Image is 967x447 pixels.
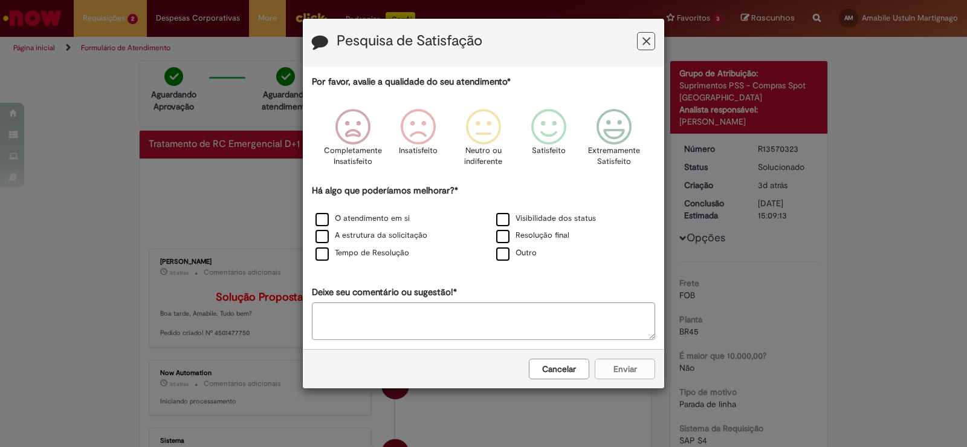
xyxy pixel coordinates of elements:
div: Extremamente Satisfeito [583,100,645,183]
label: A estrutura da solicitação [315,230,427,241]
div: Há algo que poderíamos melhorar?* [312,184,655,263]
label: Pesquisa de Satisfação [337,33,482,49]
p: Extremamente Satisfeito [588,145,640,168]
label: O atendimento em si [315,213,410,224]
label: Deixe seu comentário ou sugestão!* [312,286,457,299]
p: Insatisfeito [399,145,438,157]
div: Neutro ou indiferente [453,100,514,183]
label: Visibilidade dos status [496,213,596,224]
button: Cancelar [529,359,589,379]
div: Completamente Insatisfeito [322,100,383,183]
label: Outro [496,247,537,259]
div: Insatisfeito [387,100,449,183]
p: Neutro ou indiferente [462,145,505,168]
div: Satisfeito [518,100,580,183]
label: Por favor, avalie a qualidade do seu atendimento* [312,76,511,88]
label: Tempo de Resolução [315,247,409,259]
label: Resolução final [496,230,569,241]
p: Satisfeito [532,145,566,157]
p: Completamente Insatisfeito [324,145,382,168]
